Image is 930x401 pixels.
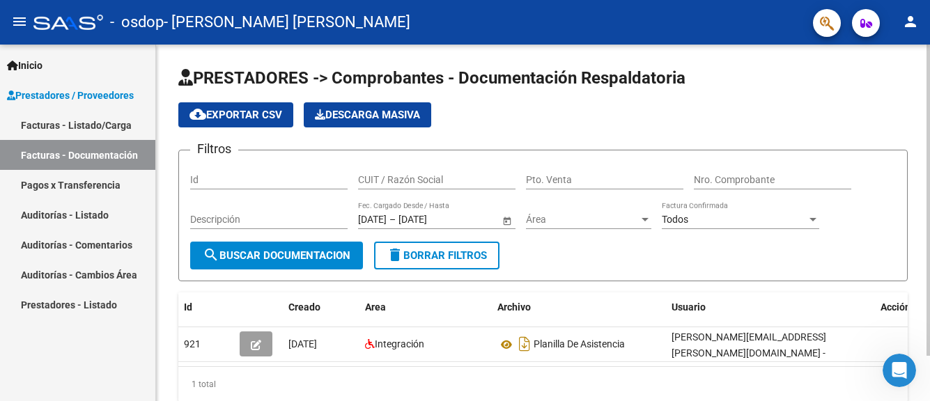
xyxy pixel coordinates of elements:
span: [PERSON_NAME][EMAIL_ADDRESS][PERSON_NAME][DOMAIN_NAME] - [PERSON_NAME] [672,331,826,375]
mat-icon: search [203,246,219,263]
input: Fecha fin [398,214,467,226]
mat-icon: cloud_download [189,106,206,123]
mat-icon: delete [387,246,403,263]
span: Id [184,301,192,313]
datatable-header-cell: Id [178,292,234,322]
datatable-header-cell: Creado [283,292,359,322]
span: Exportar CSV [189,109,282,121]
span: - [PERSON_NAME] [PERSON_NAME] [164,7,410,38]
i: Descargar documento [516,333,534,355]
button: Borrar Filtros [374,242,499,269]
mat-icon: person [902,13,919,30]
button: Buscar Documentacion [190,242,363,269]
span: – [389,214,396,226]
datatable-header-cell: Archivo [492,292,666,322]
mat-icon: menu [11,13,28,30]
span: Todos [662,214,688,225]
span: Inicio [7,58,42,73]
datatable-header-cell: Area [359,292,492,322]
span: [DATE] [288,338,317,349]
span: Creado [288,301,320,313]
iframe: Intercom live chat [883,354,916,387]
span: Usuario [672,301,706,313]
span: Descarga Masiva [315,109,420,121]
button: Descarga Masiva [304,102,431,127]
button: Exportar CSV [178,102,293,127]
span: PRESTADORES -> Comprobantes - Documentación Respaldatoria [178,68,685,88]
span: Planilla De Asistencia [534,339,625,350]
span: Acción [881,301,910,313]
span: Prestadores / Proveedores [7,88,134,103]
span: Buscar Documentacion [203,249,350,262]
span: Área [526,214,639,226]
h3: Filtros [190,139,238,159]
span: Area [365,301,386,313]
span: Integración [375,338,424,349]
input: Fecha inicio [358,214,387,226]
span: 921 [184,338,201,349]
span: - osdop [110,7,164,38]
app-download-masive: Descarga masiva de comprobantes (adjuntos) [304,102,431,127]
button: Open calendar [499,213,514,228]
span: Archivo [497,301,531,313]
datatable-header-cell: Usuario [666,292,875,322]
span: Borrar Filtros [387,249,487,262]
